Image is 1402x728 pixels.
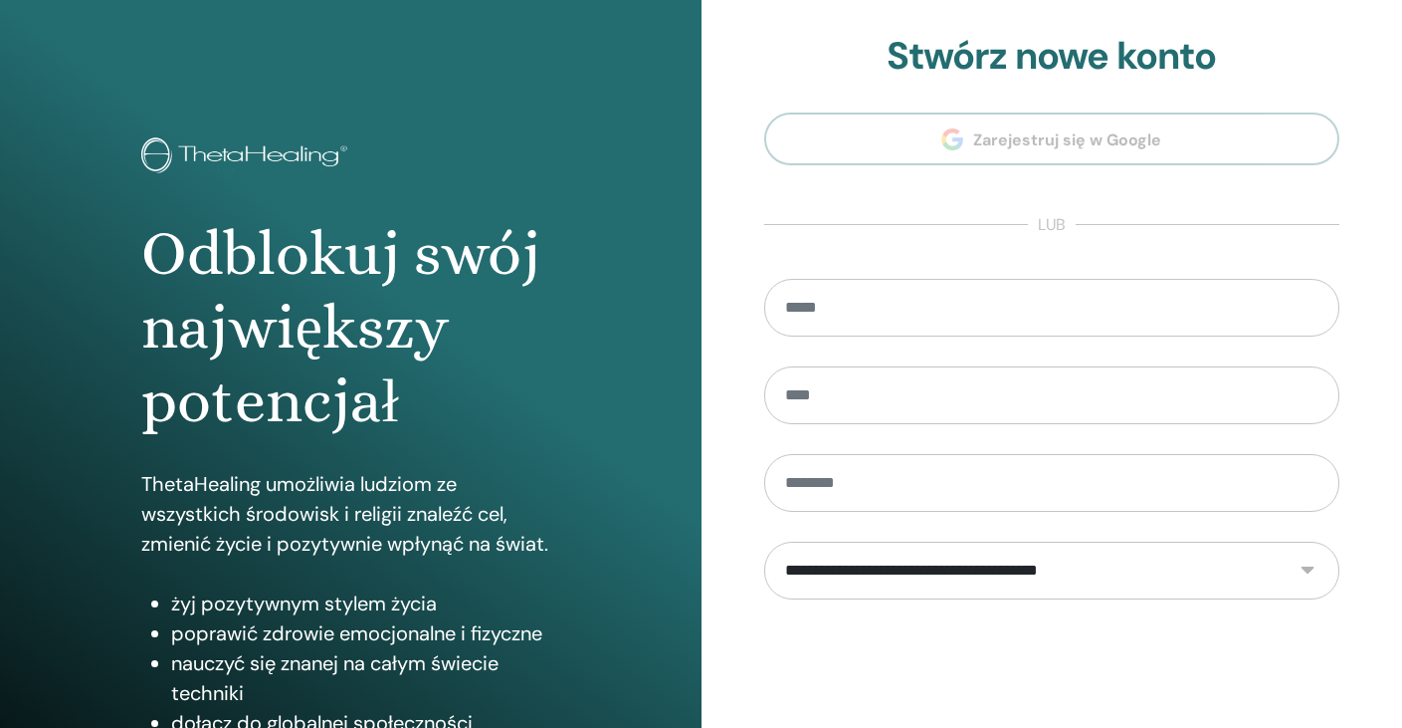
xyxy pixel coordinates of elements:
iframe: reCAPTCHA [901,629,1203,707]
li: żyj pozytywnym stylem życia [171,589,559,618]
li: nauczyć się znanej na całym świecie techniki [171,648,559,708]
span: lub [1028,213,1076,237]
p: ThetaHealing umożliwia ludziom ze wszystkich środowisk i religii znaleźć cel, zmienić życie i poz... [141,469,559,559]
h2: Stwórz nowe konto [764,34,1340,80]
h1: Odblokuj swój największy potencjał [141,217,559,439]
li: poprawić zdrowie emocjonalne i fizyczne [171,618,559,648]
